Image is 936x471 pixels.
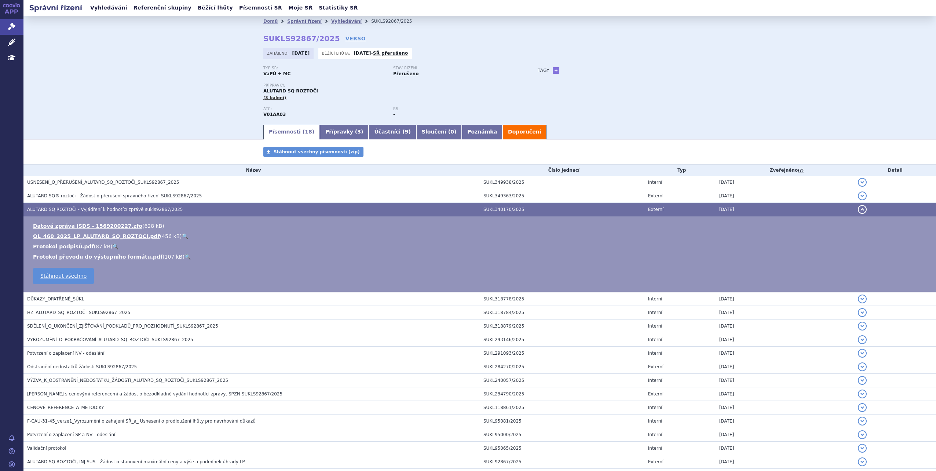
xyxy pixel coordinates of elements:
h2: Správní řízení [23,3,88,13]
th: Název [23,165,480,176]
th: Typ [644,165,716,176]
td: SUKL349938/2025 [480,176,644,189]
h3: Tagy [538,66,549,75]
button: detail [858,178,867,187]
button: detail [858,308,867,317]
button: detail [858,205,867,214]
a: Doporučení [502,125,546,139]
strong: - [393,112,395,117]
td: [DATE] [716,320,855,333]
span: 628 kB [144,223,162,229]
a: Protokol převodu do výstupního formátu.pdf [33,254,162,260]
td: SUKL291093/2025 [480,347,644,360]
a: Moje SŘ [286,3,315,13]
td: [DATE] [716,360,855,374]
span: Interní [648,180,662,185]
td: SUKL318784/2025 [480,306,644,320]
span: CENOVÉ_REFERENCE_A_METODIKY [27,405,104,410]
th: Zveřejněno [716,165,855,176]
a: Stáhnout všechny písemnosti (zip) [263,147,363,157]
td: [DATE] [716,415,855,428]
a: Referenční skupiny [131,3,194,13]
span: 3 [357,129,361,135]
button: detail [858,191,867,200]
td: [DATE] [716,428,855,442]
span: Interní [648,432,662,437]
a: Stáhnout všechno [33,268,94,284]
strong: DOMÁCÍ PRACH, ROZTOČI [263,112,286,117]
a: Vyhledávání [331,19,362,24]
span: Validační protokol [27,446,66,451]
td: SUKL284270/2025 [480,360,644,374]
p: Typ SŘ: [263,66,386,70]
td: [DATE] [716,306,855,320]
td: SUKL92867/2025 [480,455,644,469]
td: [DATE] [716,176,855,189]
p: Stav řízení: [393,66,516,70]
span: (3 balení) [263,95,286,100]
li: ( ) [33,222,929,230]
td: SUKL118861/2025 [480,401,644,415]
span: Externí [648,391,663,397]
a: Vyhledávání [88,3,129,13]
a: Správní řízení [287,19,322,24]
td: [DATE] [716,292,855,306]
span: 107 kB [165,254,183,260]
span: Běžící lhůta: [322,50,352,56]
span: 87 kB [96,244,110,249]
td: [DATE] [716,189,855,203]
span: Interní [648,419,662,424]
td: SUKL318879/2025 [480,320,644,333]
span: ALUTARD SQ ROZTOČI, INJ SUS - Žádost o stanovení maximální ceny a výše a podmínek úhrady LP [27,459,245,464]
a: OL_460_2025_LP_ALUTARD_SQ_ROZTOCI.pdf [33,233,160,239]
td: [DATE] [716,455,855,469]
td: [DATE] [716,387,855,401]
p: ATC: [263,107,386,111]
li: SUKLS92867/2025 [371,16,421,27]
td: [DATE] [716,333,855,347]
th: Detail [854,165,936,176]
a: Protokol podpisů.pdf [33,244,94,249]
a: Statistiky SŘ [317,3,360,13]
span: Externí [648,207,663,212]
a: 🔍 [182,233,188,239]
button: detail [858,295,867,303]
button: detail [858,403,867,412]
button: detail [858,335,867,344]
a: Účastníci (9) [369,125,416,139]
button: detail [858,430,867,439]
span: USNESENÍ_O_PŘERUŠENÍ_ALUTARD_SQ_ROZTOČI_SUKLS92867_2025 [27,180,179,185]
td: SUKL95065/2025 [480,442,644,455]
a: Poznámka [462,125,502,139]
span: 18 [305,129,312,135]
strong: SUKLS92867/2025 [263,34,340,43]
td: SUKL349363/2025 [480,189,644,203]
a: Běžící lhůty [195,3,235,13]
span: 9 [405,129,409,135]
td: SUKL318778/2025 [480,292,644,306]
li: ( ) [33,233,929,240]
td: [DATE] [716,442,855,455]
span: Interní [648,378,662,383]
button: detail [858,390,867,398]
li: ( ) [33,243,929,250]
p: RS: [393,107,516,111]
span: Interní [648,337,662,342]
a: SŘ přerušeno [373,51,408,56]
span: Externí [648,459,663,464]
span: Potvrzení o zaplacení SP a NV - odeslání [27,432,115,437]
span: Stáhnout všechny písemnosti (zip) [274,149,360,154]
span: Odstranění nedostatků žádosti SUKLS92867/2025 [27,364,137,369]
p: Přípravky: [263,83,523,88]
a: Písemnosti (18) [263,125,320,139]
button: detail [858,362,867,371]
button: detail [858,417,867,426]
span: VÝZVA_K_ODSTRANĚNÍ_NEDOSTATKU_ŽÁDOSTI_ALUTARD_SQ_ROZTOČI_SUKLS92867_2025 [27,378,228,383]
span: Interní [648,324,662,329]
td: SUKL240057/2025 [480,374,644,387]
td: [DATE] [716,203,855,216]
a: 🔍 [184,254,191,260]
span: Externí [648,364,663,369]
th: Číslo jednací [480,165,644,176]
span: F-CAU-31-45_verze1_Vyrozumění o zahájení SŘ_a_ Usnesení o prodloužení lhůty pro navrhování důkazů [27,419,256,424]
